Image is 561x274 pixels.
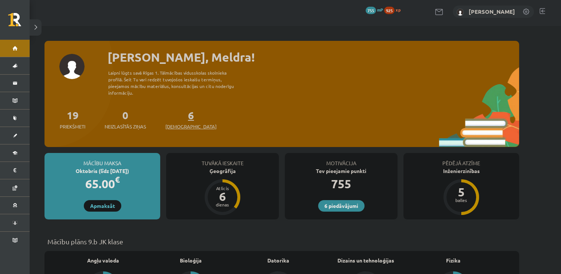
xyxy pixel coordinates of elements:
div: 6 [211,190,234,202]
a: 6 piedāvājumi [318,200,364,212]
a: Apmaksāt [84,200,121,212]
span: 925 [384,7,395,14]
a: Dizains un tehnoloģijas [337,257,394,264]
img: Meldra Mežvagare [456,9,464,16]
span: 755 [366,7,376,14]
span: Neizlasītās ziņas [105,123,146,130]
a: Datorika [267,257,289,264]
div: Tuvākā ieskaite [166,153,279,167]
a: Fizika [446,257,461,264]
div: Motivācija [285,153,397,167]
a: [PERSON_NAME] [469,8,515,15]
div: balles [450,198,472,202]
a: Ģeogrāfija Atlicis 6 dienas [166,167,279,216]
div: Ģeogrāfija [166,167,279,175]
a: Angļu valoda [87,257,119,264]
span: xp [396,7,400,13]
a: 925 xp [384,7,404,13]
span: € [115,174,120,185]
div: Laipni lūgts savā Rīgas 1. Tālmācības vidusskolas skolnieka profilā. Šeit Tu vari redzēt tuvojošo... [108,69,247,96]
a: 755 mP [366,7,383,13]
a: 6[DEMOGRAPHIC_DATA] [165,108,217,130]
a: 0Neizlasītās ziņas [105,108,146,130]
a: 19Priekšmeti [60,108,85,130]
span: [DEMOGRAPHIC_DATA] [165,123,217,130]
div: Pēdējā atzīme [403,153,519,167]
a: Bioloģija [180,257,202,264]
a: Rīgas 1. Tālmācības vidusskola [8,13,30,32]
div: 5 [450,186,472,198]
a: Inženierzinības 5 balles [403,167,519,216]
div: 65.00 [44,175,160,193]
div: Oktobris (līdz [DATE]) [44,167,160,175]
div: 755 [285,175,397,193]
div: [PERSON_NAME], Meldra! [108,48,519,66]
div: Tev pieejamie punkti [285,167,397,175]
div: Mācību maksa [44,153,160,167]
span: Priekšmeti [60,123,85,130]
div: Inženierzinības [403,167,519,175]
div: dienas [211,202,234,207]
p: Mācību plāns 9.b JK klase [47,237,516,247]
div: Atlicis [211,186,234,190]
span: mP [377,7,383,13]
